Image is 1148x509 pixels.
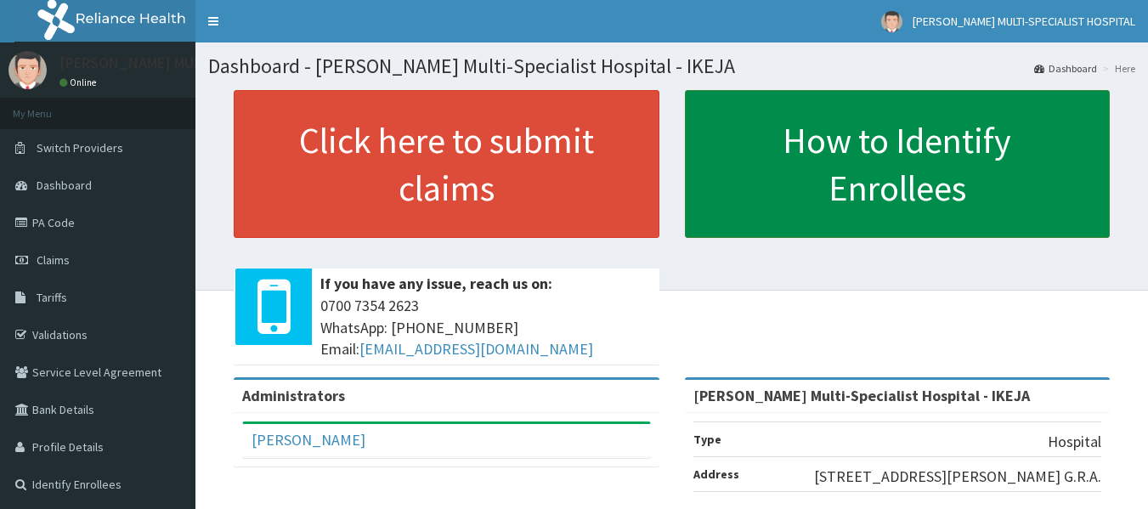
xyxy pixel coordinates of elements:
p: [PERSON_NAME] MULTI-SPECIALIST HOSPITAL [59,55,364,71]
p: [STREET_ADDRESS][PERSON_NAME] G.R.A. [814,466,1101,488]
strong: [PERSON_NAME] Multi-Specialist Hospital - IKEJA [693,386,1030,405]
span: [PERSON_NAME] MULTI-SPECIALIST HOSPITAL [913,14,1135,29]
a: Dashboard [1034,61,1097,76]
a: Click here to submit claims [234,90,659,238]
span: 0700 7354 2623 WhatsApp: [PHONE_NUMBER] Email: [320,295,651,360]
span: Tariffs [37,290,67,305]
b: Type [693,432,721,447]
b: Administrators [242,386,345,405]
li: Here [1099,61,1135,76]
img: User Image [8,51,47,89]
span: Claims [37,252,70,268]
a: [EMAIL_ADDRESS][DOMAIN_NAME] [359,339,593,359]
img: User Image [881,11,902,32]
h1: Dashboard - [PERSON_NAME] Multi-Specialist Hospital - IKEJA [208,55,1135,77]
span: Dashboard [37,178,92,193]
b: If you have any issue, reach us on: [320,274,552,293]
span: Switch Providers [37,140,123,156]
b: Address [693,467,739,482]
a: Online [59,76,100,88]
a: How to Identify Enrollees [685,90,1111,238]
p: Hospital [1048,431,1101,453]
a: [PERSON_NAME] [252,430,365,450]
